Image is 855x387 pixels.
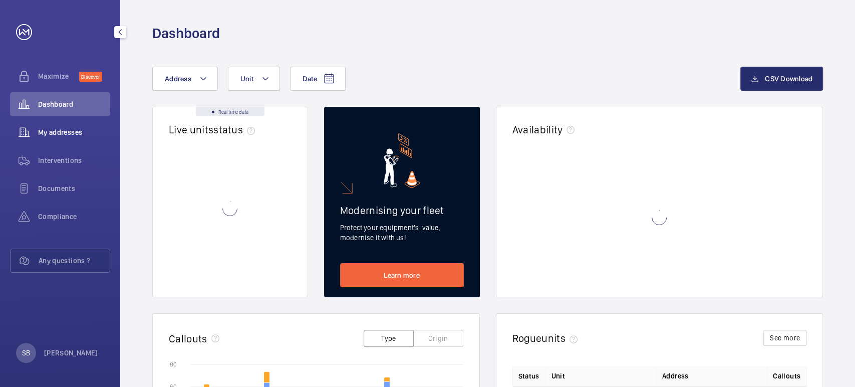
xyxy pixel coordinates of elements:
[38,155,110,165] span: Interventions
[384,133,420,188] img: marketing-card.svg
[340,223,464,243] p: Protect your equipment's value, modernise it with us!
[169,332,207,345] h2: Callouts
[364,330,414,347] button: Type
[551,371,565,381] span: Unit
[303,75,317,83] span: Date
[22,348,30,358] p: SB
[213,123,259,136] span: status
[512,123,563,136] h2: Availability
[290,67,346,91] button: Date
[518,371,539,381] p: Status
[38,212,110,222] span: Compliance
[38,71,79,81] span: Maximize
[170,361,177,368] text: 80
[773,371,800,381] span: Callouts
[340,263,464,287] a: Learn more
[39,256,110,266] span: Any questions ?
[38,183,110,193] span: Documents
[340,204,464,217] h2: Modernising your fleet
[413,330,463,347] button: Origin
[662,371,688,381] span: Address
[152,24,220,43] h1: Dashboard
[240,75,253,83] span: Unit
[763,330,806,346] button: See more
[79,72,102,82] span: Discover
[228,67,280,91] button: Unit
[512,332,582,344] h2: Rogue
[38,99,110,109] span: Dashboard
[152,67,218,91] button: Address
[541,332,582,344] span: units
[44,348,98,358] p: [PERSON_NAME]
[165,75,191,83] span: Address
[169,123,259,136] h2: Live units
[38,127,110,137] span: My addresses
[196,107,264,116] div: Real time data
[765,75,812,83] span: CSV Download
[740,67,823,91] button: CSV Download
